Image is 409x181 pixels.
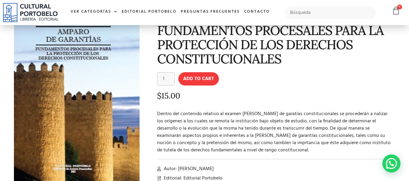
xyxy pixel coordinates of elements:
a: Preguntas frecuentes [179,5,242,18]
p: Dentro del contenido relativo al examen [PERSON_NAME] de garatías constitucionales se procederán ... [157,110,394,154]
a: Editorial Portobelo [120,5,179,18]
button: Add to cart [178,72,219,86]
span: Autor: [PERSON_NAME] [162,165,214,173]
div: Contactar por WhatsApp [382,154,401,173]
span: 0 [397,5,402,9]
bdi: 15.00 [157,91,180,101]
input: Búsqueda [285,6,376,19]
a: Contacto [242,5,272,18]
a: 0 [392,6,400,15]
span: $ [157,91,161,101]
h1: AMPARO DE GARANTÍAS – FUNDAMENTOS PROCESALES PARA LA PROTECCIÓN DE LOS DERECHOS CONSTITUCIONALES [157,9,394,66]
input: Product quantity [157,72,175,86]
a: Ver Categorías [68,5,120,18]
